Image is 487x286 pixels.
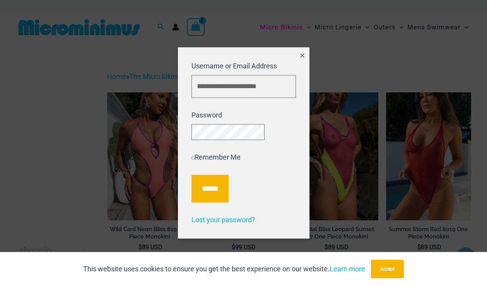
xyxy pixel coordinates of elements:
label: Password [191,111,222,119]
button: Accept [371,260,404,278]
label: Remember Me [191,153,241,162]
a: Lost your password? [191,216,255,224]
input: Remember Me [191,157,195,160]
button: Close popup [295,47,309,65]
a: Learn more [330,265,365,273]
p: This website uses cookies to ensure you get the best experience on our website. [83,263,365,275]
label: Username or Email Address [191,62,277,70]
